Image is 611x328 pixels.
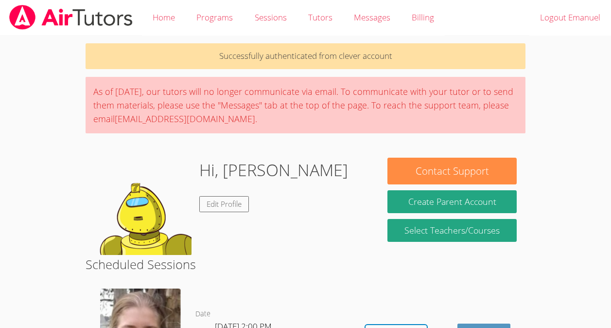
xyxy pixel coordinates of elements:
span: Messages [354,12,390,23]
dt: Date [195,308,210,320]
h2: Scheduled Sessions [86,255,525,273]
img: default.png [94,158,192,255]
a: Select Teachers/Courses [387,219,516,242]
button: Contact Support [387,158,516,184]
img: airtutors_banner-c4298cdbf04f3fff15de1276eac7730deb9818008684d7c2e4769d2f7ddbe033.png [8,5,134,30]
p: Successfully authenticated from clever account [86,43,525,69]
div: As of [DATE], our tutors will no longer communicate via email. To communicate with your tutor or ... [86,77,525,133]
button: Create Parent Account [387,190,516,213]
a: Edit Profile [199,196,249,212]
h1: Hi, [PERSON_NAME] [199,158,348,182]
